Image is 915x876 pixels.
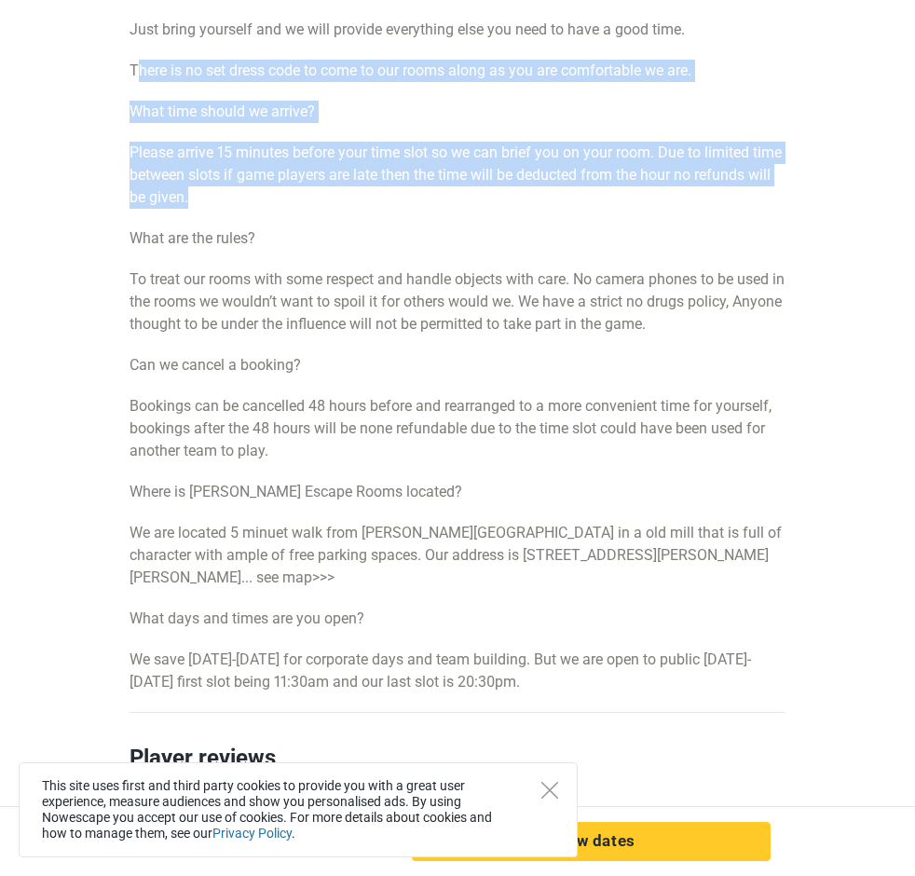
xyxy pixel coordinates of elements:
button: Close [541,782,558,799]
h2: Player reviews [130,741,785,802]
p: Where is [PERSON_NAME] Escape Rooms located? [130,481,785,503]
p: We are located 5 minuet walk from [PERSON_NAME][GEOGRAPHIC_DATA] in a old mill that is full of ch... [130,522,785,589]
p: Can we cancel a booking? [130,354,785,376]
p: What time should we arrive? [130,101,785,123]
p: Please arrive 15 minutes before your time slot so we can brief you on your room. Due to limited t... [130,142,785,209]
p: We save [DATE]-[DATE] for corporate days and team building. But we are open to public [DATE]-[DAT... [130,649,785,693]
p: Just bring yourself and we will provide everything else you need to have a good time. [130,19,785,41]
p: To treat our rooms with some respect and handle objects with care. No camera phones to be used in... [130,268,785,335]
p: There is no set dress code to come to our rooms along as you are comfortable we are. [130,60,785,82]
div: This site uses first and third party cookies to provide you with a great user experience, measure... [19,762,578,857]
p: Bookings can be cancelled 48 hours before and rearranged to a more convenient time for yourself, ... [130,395,785,462]
button: Show dates [412,822,771,861]
p: What are the rules? [130,227,785,250]
a: Privacy Policy [212,826,292,841]
p: What days and times are you open? [130,608,785,630]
